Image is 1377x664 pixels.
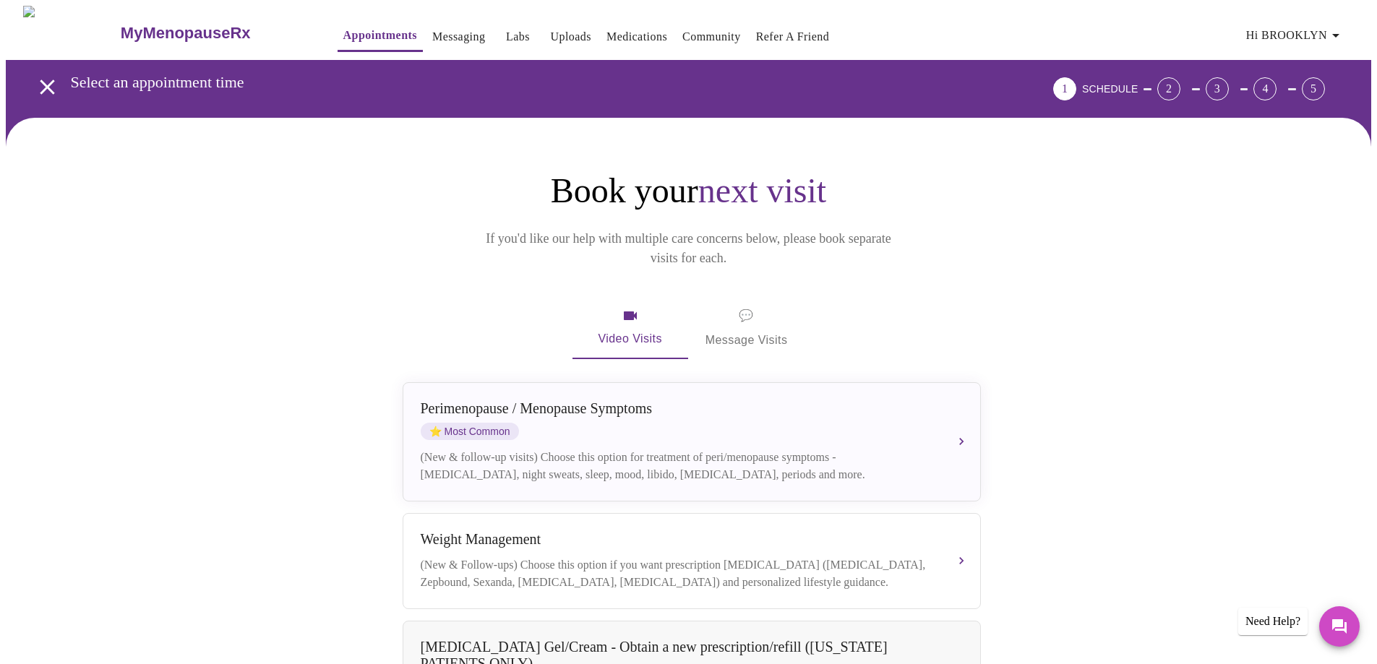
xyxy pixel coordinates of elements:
div: 5 [1302,77,1325,100]
h3: Select an appointment time [71,73,973,92]
span: Most Common [421,423,519,440]
span: SCHEDULE [1082,83,1138,95]
div: Need Help? [1238,608,1308,635]
a: Medications [606,27,667,47]
span: Video Visits [590,307,671,349]
a: Community [682,27,741,47]
h3: MyMenopauseRx [121,24,251,43]
button: Community [677,22,747,51]
span: star [429,426,442,437]
span: Message Visits [705,306,788,350]
a: Labs [506,27,530,47]
a: Uploads [550,27,591,47]
button: Messaging [426,22,491,51]
a: Messaging [432,27,485,47]
div: Perimenopause / Menopause Symptoms [421,400,934,417]
div: 3 [1206,77,1229,100]
button: Appointments [338,21,423,52]
div: (New & Follow-ups) Choose this option if you want prescription [MEDICAL_DATA] ([MEDICAL_DATA], Ze... [421,556,934,591]
button: Messages [1319,606,1360,647]
h1: Book your [400,170,978,212]
button: Refer a Friend [750,22,836,51]
a: MyMenopauseRx [119,8,308,59]
span: next visit [698,171,826,210]
div: 2 [1157,77,1180,100]
img: MyMenopauseRx Logo [23,6,119,60]
button: Weight Management(New & Follow-ups) Choose this option if you want prescription [MEDICAL_DATA] ([... [403,513,981,609]
div: 4 [1253,77,1277,100]
button: Perimenopause / Menopause SymptomsstarMost Common(New & follow-up visits) Choose this option for ... [403,382,981,501]
a: Appointments [343,25,417,46]
div: Weight Management [421,531,934,548]
div: 1 [1053,77,1076,100]
button: open drawer [26,66,69,108]
span: message [739,306,753,326]
button: Labs [494,22,541,51]
a: Refer a Friend [756,27,830,47]
button: Uploads [544,22,597,51]
p: If you'd like our help with multiple care concerns below, please book separate visits for each. [466,229,911,268]
button: Medications [601,22,673,51]
span: Hi BROOKLYN [1246,25,1344,46]
div: (New & follow-up visits) Choose this option for treatment of peri/menopause symptoms - [MEDICAL_D... [421,449,934,483]
button: Hi BROOKLYN [1240,21,1350,50]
